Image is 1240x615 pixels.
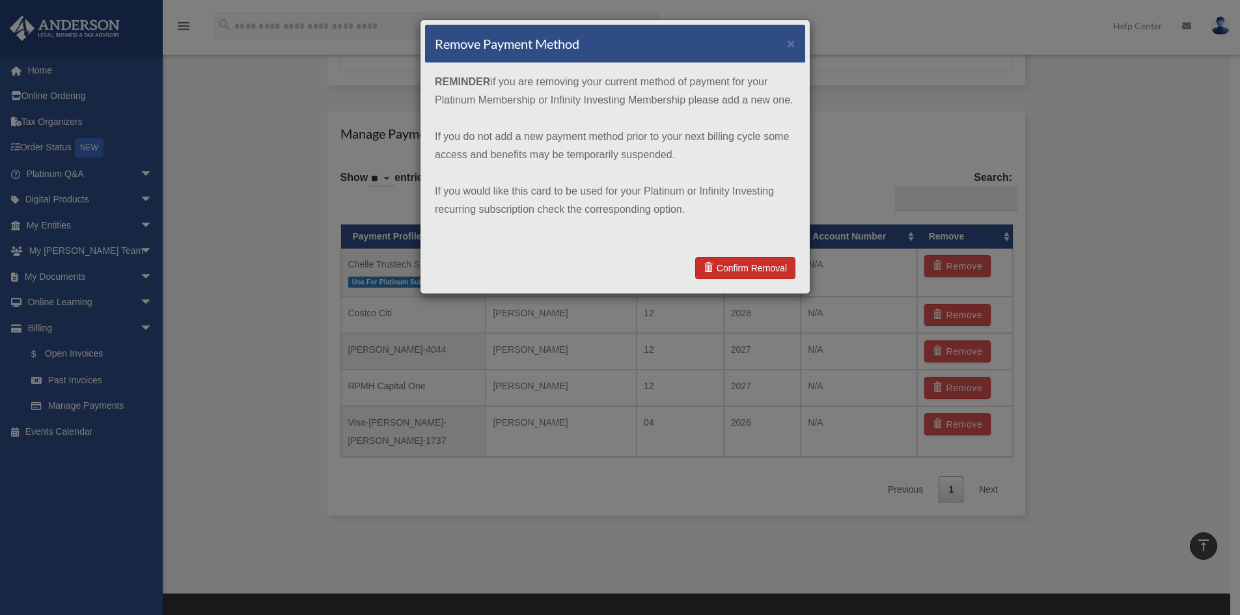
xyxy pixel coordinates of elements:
strong: REMINDER [435,76,490,87]
p: If you would like this card to be used for your Platinum or Infinity Investing recurring subscrip... [435,182,795,219]
h4: Remove Payment Method [435,34,579,53]
a: Confirm Removal [695,257,795,279]
div: if you are removing your current method of payment for your Platinum Membership or Infinity Inves... [425,63,805,247]
button: × [787,36,795,50]
p: If you do not add a new payment method prior to your next billing cycle some access and benefits ... [435,128,795,164]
